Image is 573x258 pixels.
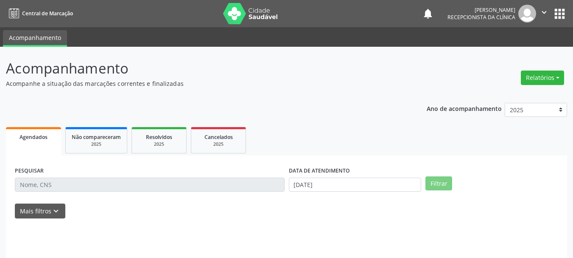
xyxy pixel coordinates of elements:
i: keyboard_arrow_down [51,207,61,216]
input: Nome, CNS [15,178,285,192]
button: apps [552,6,567,21]
span: Agendados [20,133,48,141]
div: 2025 [197,141,240,147]
a: Acompanhamento [3,30,67,47]
div: [PERSON_NAME] [447,6,515,14]
div: 2025 [138,141,180,147]
p: Acompanhamento [6,58,399,79]
label: PESQUISAR [15,164,44,178]
span: Central de Marcação [22,10,73,17]
button: Filtrar [425,176,452,191]
a: Central de Marcação [6,6,73,20]
span: Resolvidos [146,133,172,141]
button: Mais filtroskeyboard_arrow_down [15,204,65,218]
span: Não compareceram [72,133,121,141]
p: Ano de acompanhamento [427,103,502,113]
input: Selecione um intervalo [289,178,422,192]
i:  [539,8,549,17]
button: notifications [422,8,434,20]
button: Relatórios [521,71,564,85]
button:  [536,5,552,23]
div: 2025 [72,141,121,147]
span: Recepcionista da clínica [447,14,515,21]
label: DATA DE ATENDIMENTO [289,164,350,178]
p: Acompanhe a situação das marcações correntes e finalizadas [6,79,399,88]
span: Cancelados [204,133,233,141]
img: img [518,5,536,23]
